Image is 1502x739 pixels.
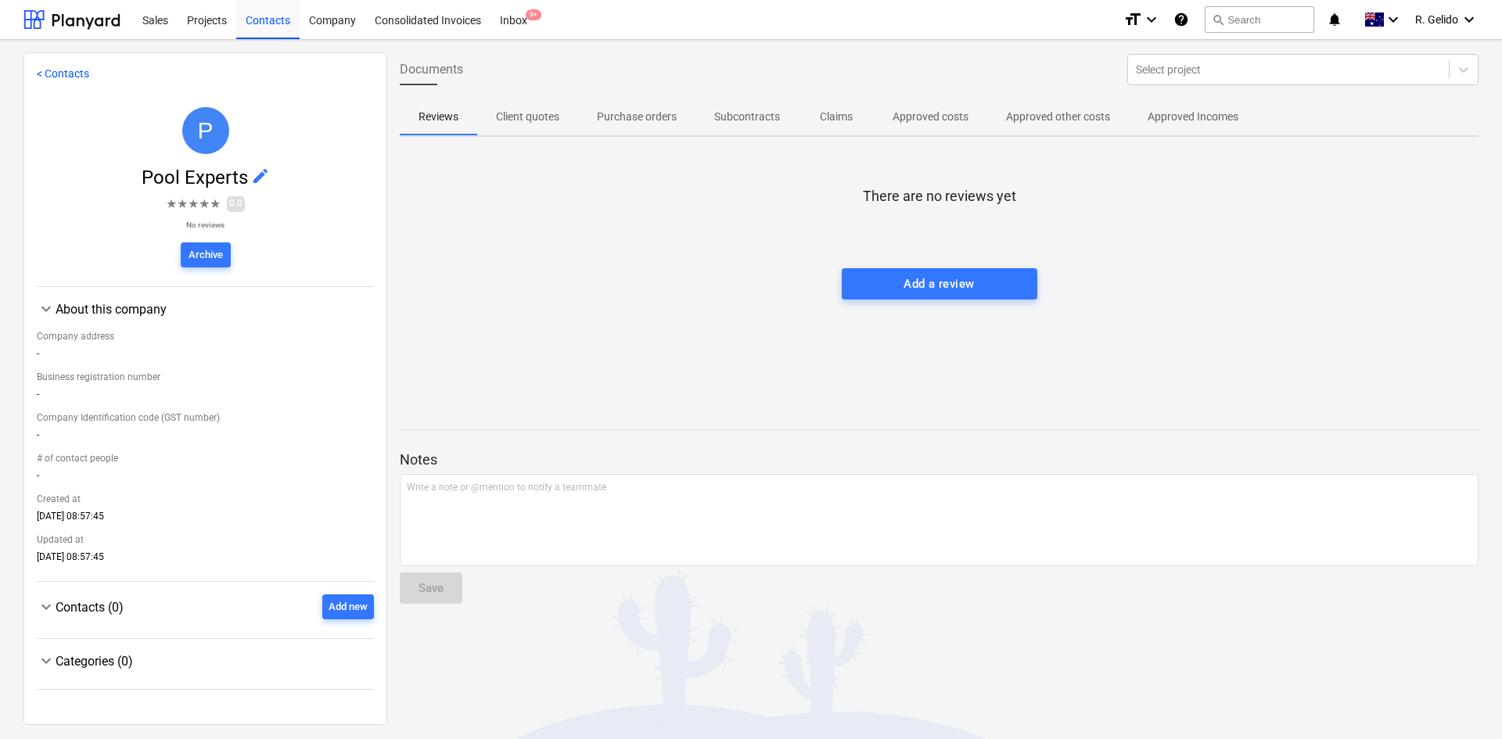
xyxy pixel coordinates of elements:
[199,195,210,213] span: ★
[37,389,374,406] div: -
[166,195,177,213] span: ★
[197,117,213,143] span: P
[166,220,245,230] p: No reviews
[904,274,974,294] div: Add a review
[329,598,368,616] div: Add new
[37,325,374,348] div: Company address
[526,9,541,20] span: 9+
[37,348,374,365] div: -
[56,600,124,615] span: Contacts (0)
[1415,13,1458,26] span: R. Gelido
[181,242,231,267] button: Archive
[37,318,374,569] div: About this company
[322,594,374,619] button: Add new
[419,109,458,125] p: Reviews
[210,195,221,213] span: ★
[37,597,56,616] span: keyboard_arrow_down
[400,450,1479,469] p: Notes
[1424,664,1502,739] iframe: Chat Widget
[1142,10,1161,29] i: keyboard_arrow_down
[251,167,270,185] span: edit
[714,109,780,125] p: Subcontracts
[37,447,374,470] div: # of contact people
[863,187,1016,206] p: There are no reviews yet
[1173,10,1189,29] i: Knowledge base
[37,551,374,569] div: [DATE] 08:57:45
[37,300,56,318] span: keyboard_arrow_down
[1148,109,1238,125] p: Approved Incomes
[1460,10,1479,29] i: keyboard_arrow_down
[37,594,374,619] div: Contacts (0)Add new
[56,302,374,317] div: About this company
[37,406,374,429] div: Company Identification code (GST number)
[400,60,463,79] span: Documents
[1212,13,1224,26] span: search
[56,654,374,669] div: Categories (0)
[37,511,374,528] div: [DATE] 08:57:45
[182,107,229,154] div: Pool
[37,470,374,487] div: -
[37,365,374,389] div: Business registration number
[37,619,374,626] div: Contacts (0)Add new
[842,268,1037,300] button: Add a review
[1327,10,1342,29] i: notifications
[227,196,245,211] span: 0.0
[1205,6,1314,33] button: Search
[37,528,374,551] div: Updated at
[893,109,968,125] p: Approved costs
[1123,10,1142,29] i: format_size
[189,246,223,264] div: Archive
[177,195,188,213] span: ★
[142,167,251,188] span: Pool Experts
[1384,10,1403,29] i: keyboard_arrow_down
[37,300,374,318] div: About this company
[37,670,374,676] div: Categories (0)
[37,651,374,670] div: Categories (0)
[597,109,677,125] p: Purchase orders
[37,67,89,80] a: < Contacts
[37,429,374,447] div: -
[1006,109,1110,125] p: Approved other costs
[37,651,56,670] span: keyboard_arrow_down
[817,109,855,125] p: Claims
[188,195,199,213] span: ★
[496,109,559,125] p: Client quotes
[37,487,374,511] div: Created at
